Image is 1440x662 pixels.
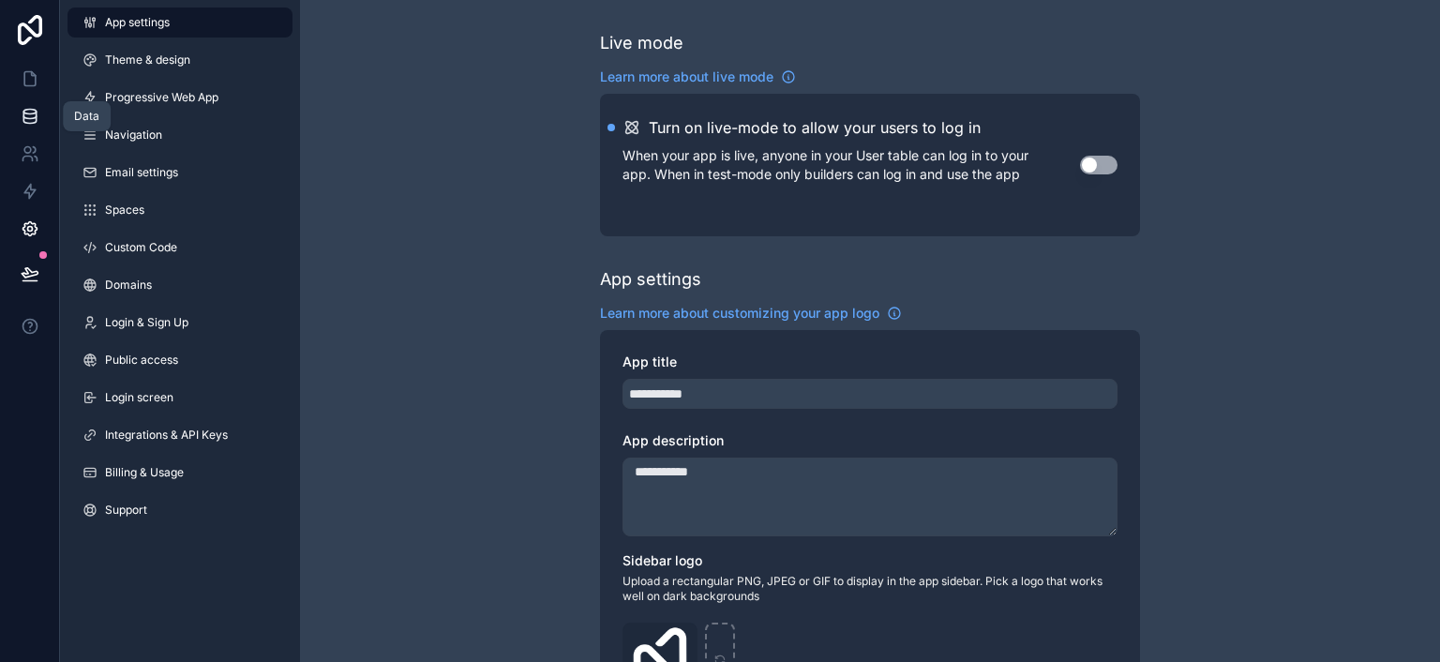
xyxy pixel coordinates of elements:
[67,83,292,113] a: Progressive Web App
[67,308,292,338] a: Login & Sign Up
[105,53,190,68] span: Theme & design
[105,203,144,218] span: Spaces
[105,315,188,330] span: Login & Sign Up
[74,109,99,124] div: Data
[105,353,178,368] span: Public access
[67,345,292,375] a: Public access
[622,574,1117,604] span: Upload a rectangular PNG, JPEG or GIF to display in the app sidebar. Pick a logo that works well ...
[600,30,683,56] div: Live mode
[67,195,292,225] a: Spaces
[67,458,292,488] a: Billing & Usage
[67,120,292,150] a: Navigation
[105,503,147,518] span: Support
[67,8,292,38] a: App settings
[622,432,724,448] span: App description
[105,240,177,255] span: Custom Code
[105,165,178,180] span: Email settings
[105,15,170,30] span: App settings
[622,146,1080,184] p: When your app is live, anyone in your User table can log in to your app. When in test-mode only b...
[67,383,292,413] a: Login screen
[105,465,184,480] span: Billing & Usage
[600,304,879,323] span: Learn more about customizing your app logo
[600,68,773,86] span: Learn more about live mode
[622,354,677,369] span: App title
[600,266,701,293] div: App settings
[105,128,162,143] span: Navigation
[105,428,228,443] span: Integrations & API Keys
[600,68,796,86] a: Learn more about live mode
[67,233,292,263] a: Custom Code
[105,278,152,293] span: Domains
[67,158,292,188] a: Email settings
[67,45,292,75] a: Theme & design
[649,116,981,139] h2: Turn on live-mode to allow your users to log in
[67,420,292,450] a: Integrations & API Keys
[105,90,218,105] span: Progressive Web App
[105,390,173,405] span: Login screen
[67,495,292,525] a: Support
[67,270,292,300] a: Domains
[600,304,902,323] a: Learn more about customizing your app logo
[622,552,702,568] span: Sidebar logo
